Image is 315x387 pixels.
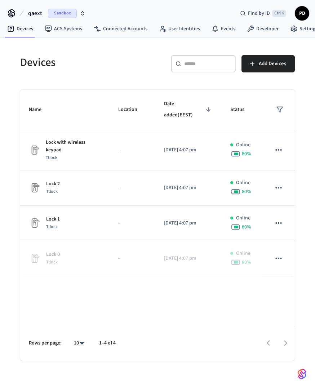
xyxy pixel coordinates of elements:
[29,339,62,347] p: Rows per page:
[118,104,147,115] span: Location
[153,22,206,35] a: User Identities
[259,59,286,68] span: Add Devices
[234,7,292,20] div: Find by IDCtrl K
[88,22,153,35] a: Connected Accounts
[164,184,213,192] p: [DATE] 4:07 pm
[118,255,147,262] p: -
[48,9,77,18] span: Sandbox
[118,219,147,227] p: -
[296,7,309,20] span: PD
[29,253,40,264] img: Placeholder Lock Image
[39,22,88,35] a: ACS Systems
[29,182,40,193] img: Placeholder Lock Image
[20,90,295,276] table: sticky table
[29,217,40,229] img: Placeholder Lock Image
[242,223,251,231] span: 80 %
[46,259,58,265] span: Ttlock
[236,250,250,257] p: Online
[118,184,147,192] p: -
[28,9,42,18] span: qaext
[46,155,57,161] span: Ttlock
[118,146,147,154] p: -
[236,141,250,149] p: Online
[1,22,39,35] a: Devices
[242,150,251,157] span: 80 %
[20,55,153,70] h5: Devices
[164,98,213,121] span: Date added(EEST)
[295,6,309,21] button: PD
[164,255,213,262] p: [DATE] 4:07 pm
[46,224,58,230] span: Ttlock
[164,146,213,154] p: [DATE] 4:07 pm
[164,219,213,227] p: [DATE] 4:07 pm
[242,188,251,195] span: 80 %
[46,251,60,258] p: Lock 0
[46,215,60,223] p: Lock 1
[46,188,58,195] span: Ttlock
[29,104,51,115] span: Name
[298,368,306,380] img: SeamLogoGradient.69752ec5.svg
[46,180,60,188] p: Lock 2
[242,259,251,266] span: 80 %
[206,22,241,35] a: Events
[241,22,284,35] a: Developer
[248,10,270,17] span: Find by ID
[99,339,116,347] p: 1–4 of 4
[236,179,250,187] p: Online
[70,338,88,348] div: 10
[236,214,250,222] p: Online
[241,55,295,72] button: Add Devices
[29,144,40,156] img: Placeholder Lock Image
[230,104,254,115] span: Status
[46,139,101,154] p: Lock with wireless keypad
[272,10,286,17] span: Ctrl K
